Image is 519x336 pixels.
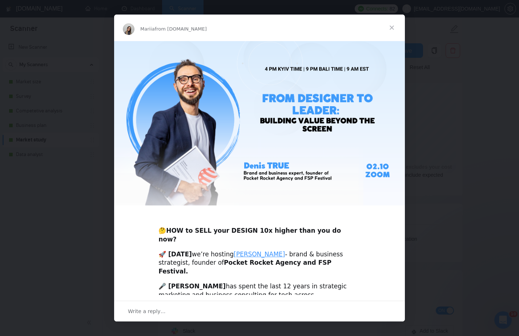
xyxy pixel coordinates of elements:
b: 🚀 [DATE] [158,251,192,258]
div: Open conversation and reply [114,301,405,321]
a: Source reference 8871177: [85,222,90,228]
b: AI Assistant from GigRadar. 🤖 [12,40,106,53]
li: Identify keywords from irrelevant jobs that are causing poor matches [17,214,134,227]
div: AI Assistant from GigRadar 📡 says… [6,28,140,100]
div: we’re hosting - brand & business strategist, founder of [158,250,361,276]
span: Close [379,15,405,41]
button: Send a message… [125,235,136,247]
button: Home [114,3,128,17]
textarea: Message… [6,223,139,235]
b: Pocket Rocket Agency and FSP Festival. [158,259,331,275]
div: Your scanner is likely finding irrelevant jobs because it needs better filtering. Here's how to f... [12,147,134,169]
div: has spent the last 12 years in strategic marketing and business consulting for tech across [GEOGR... [158,282,361,325]
button: Upload attachment [11,238,17,244]
span: Mariia [140,26,155,32]
img: Profile image for Mariia [123,23,134,35]
div: Can you please check what happened o my scanner ‘Market study’, it answers job post questions in ... [26,100,140,137]
div: Can you please check what happened o my scanner ‘Market study’, it answers job post questions in ... [32,104,134,133]
button: go back [5,3,19,17]
button: Gif picker [35,238,40,244]
b: HOW to SELL your DESIGN 10x higher than you do now? [158,227,341,243]
button: Start recording [46,238,52,244]
h1: Dima [35,4,50,9]
li: Review the tab - examine at least 10 pages of job results [17,199,134,212]
b: Preview Results [45,199,91,205]
b: Check Preview Results: [12,173,79,179]
div: Hi there! 👋You’re chatting with theAI Assistant from GigRadar. 🤖Our team is currently outside of ... [6,28,119,94]
b: 🎤 [PERSON_NAME] [158,283,226,290]
div: Close [128,3,141,16]
div: 🤔 [158,218,361,244]
a: Source reference 8861819: [57,191,63,197]
li: Go to tab and select your "Market study" scanner [17,183,134,197]
p: Active in the last 15m [35,9,87,16]
span: Write a reply… [128,307,166,316]
span: from [DOMAIN_NAME] [155,26,207,32]
div: alina.k@bicompany.net says… [6,100,140,143]
img: Profile image for Dima [21,4,32,16]
button: Emoji picker [23,238,29,244]
a: [PERSON_NAME] [234,251,285,258]
b: Scanners [31,184,57,189]
div: Hi there! 👋 You’re chatting with the Our team is currently outside of working hours, but I’m here... [12,33,113,90]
